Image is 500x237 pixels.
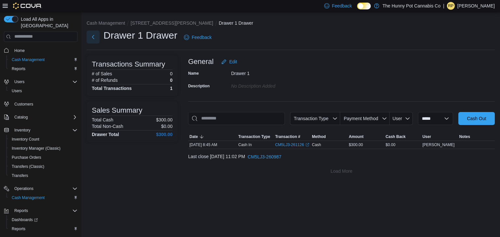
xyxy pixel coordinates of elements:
div: Ricardo Peguero [447,2,455,10]
p: [PERSON_NAME] [457,2,495,10]
button: Cash Management [87,20,125,26]
a: Dashboards [9,216,40,224]
a: Users [9,87,24,95]
button: Catalog [12,113,30,121]
button: Drawer 1 Drawer [219,20,253,26]
span: Users [12,78,77,86]
p: The Hunny Pot Cannabis Co [382,2,440,10]
span: Operations [14,186,34,191]
a: Purchase Orders [9,154,44,161]
span: Purchase Orders [9,154,77,161]
button: Transaction Type [237,133,274,141]
span: User [393,116,402,121]
div: [DATE] 8:45 AM [188,141,237,149]
button: Users [1,77,80,86]
label: Name [188,71,199,76]
a: Reports [9,225,28,233]
a: Feedback [181,31,214,44]
button: Users [12,78,27,86]
span: Date [189,134,198,139]
span: Notes [459,134,470,139]
h3: General [188,58,214,66]
a: Cash Management [9,194,47,202]
a: Dashboards [7,215,80,224]
span: Operations [12,185,77,193]
span: Dashboards [12,217,38,222]
h6: Total Cash [92,117,113,122]
span: Payment Method [344,116,378,121]
span: Cash Out [467,115,486,122]
h1: Drawer 1 Drawer [104,29,177,42]
span: Home [14,48,25,53]
p: 0 [170,71,173,76]
span: Transfers [9,172,77,180]
span: Reports [9,65,77,73]
button: Inventory [12,126,33,134]
span: Customers [14,102,33,107]
span: Reports [12,207,77,215]
h6: # of Refunds [92,78,118,83]
a: Cash Management [9,56,47,64]
a: Transfers [9,172,31,180]
p: $300.00 [156,117,173,122]
span: Reports [12,66,25,71]
span: User [423,134,431,139]
span: Dashboards [9,216,77,224]
span: Reports [9,225,77,233]
a: Reports [9,65,28,73]
span: Transfers (Classic) [9,163,77,170]
h4: 1 [170,86,173,91]
button: Method [311,133,347,141]
span: Transfers [12,173,28,178]
button: User [390,112,413,125]
button: [STREET_ADDRESS][PERSON_NAME] [131,20,213,26]
button: Inventory [1,126,80,135]
a: Customers [12,100,36,108]
button: Date [188,133,237,141]
button: Customers [1,99,80,109]
h3: Sales Summary [92,106,142,114]
span: Cash Management [12,57,45,62]
span: Cash Management [12,195,45,200]
span: Cash Management [9,56,77,64]
button: Purchase Orders [7,153,80,162]
span: CM5LJ3-260987 [248,154,282,160]
button: CM5LJ3-260987 [245,150,284,163]
span: Cash Management [9,194,77,202]
a: Inventory Count [9,135,42,143]
button: Load More [188,165,495,178]
span: Transfers (Classic) [12,164,44,169]
span: RP [448,2,454,10]
button: Reports [12,207,31,215]
button: Cash Management [7,55,80,64]
div: Drawer 1 [231,68,318,76]
span: Catalog [14,115,28,120]
button: Operations [12,185,36,193]
p: $0.00 [161,124,173,129]
h3: Transactions Summary [92,60,165,68]
input: Dark Mode [357,3,371,9]
span: Inventory [12,126,77,134]
span: Cash [312,142,321,147]
span: Load More [331,168,353,174]
a: Transfers (Classic) [9,163,47,170]
label: Description [188,83,210,89]
span: Method [312,134,326,139]
h4: $300.00 [156,132,173,137]
button: Catalog [1,113,80,122]
svg: External link [305,143,309,147]
div: $0.00 [384,141,421,149]
button: Inventory Count [7,135,80,144]
button: Cash Back [384,133,421,141]
span: Users [14,79,24,84]
button: Home [1,46,80,55]
span: Feedback [192,34,212,41]
button: Transaction Type [290,112,340,125]
button: Edit [219,55,240,68]
span: Inventory [14,128,30,133]
span: Catalog [12,113,77,121]
span: Reports [14,208,28,213]
span: Transaction Type [238,134,270,139]
span: Purchase Orders [12,155,41,160]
